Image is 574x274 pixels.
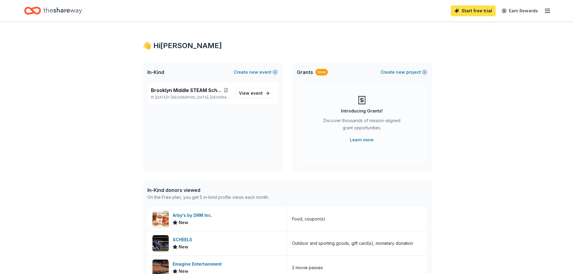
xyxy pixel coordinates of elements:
span: event [251,91,263,96]
a: Start free trial [451,5,496,16]
div: Emagine Entertainment [173,260,224,268]
a: Home [24,4,82,18]
img: Image for Arby's by DRM Inc. [152,211,169,227]
span: [GEOGRAPHIC_DATA], [GEOGRAPHIC_DATA] [171,95,230,100]
div: SCHEELS [173,236,195,243]
span: View [239,90,263,97]
a: Learn more [350,136,374,143]
div: Introducing Grants! [341,107,383,115]
span: Grants [297,69,313,76]
div: 👋 Hi [PERSON_NAME] [143,41,432,51]
div: On the Free plan, you get 5 in-kind profile views each month. [147,194,269,201]
button: Createnewevent [234,69,278,76]
span: new [249,69,258,76]
div: Food, coupon(s) [292,215,325,223]
span: new [396,69,405,76]
button: Createnewproject [381,69,427,76]
a: View event [235,88,274,99]
span: New [179,243,188,251]
div: Outdoor and sporting goods, gift card(s), monetary donation [292,240,413,247]
div: 2 movie passes [292,264,323,271]
div: New [315,69,328,75]
img: Image for SCHEELS [152,235,169,251]
div: Discover thousands of mission-aligned grant opportunities. [321,117,403,134]
div: In-Kind donors viewed [147,186,269,194]
span: New [179,219,188,226]
span: In-Kind [147,69,164,76]
a: Earn Rewards [498,5,541,16]
div: Arby's by DRM Inc. [173,212,215,219]
p: [DATE] • [151,95,230,100]
span: Brooklyn Middle STEAM School- Bulldog Bingo [151,87,222,94]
